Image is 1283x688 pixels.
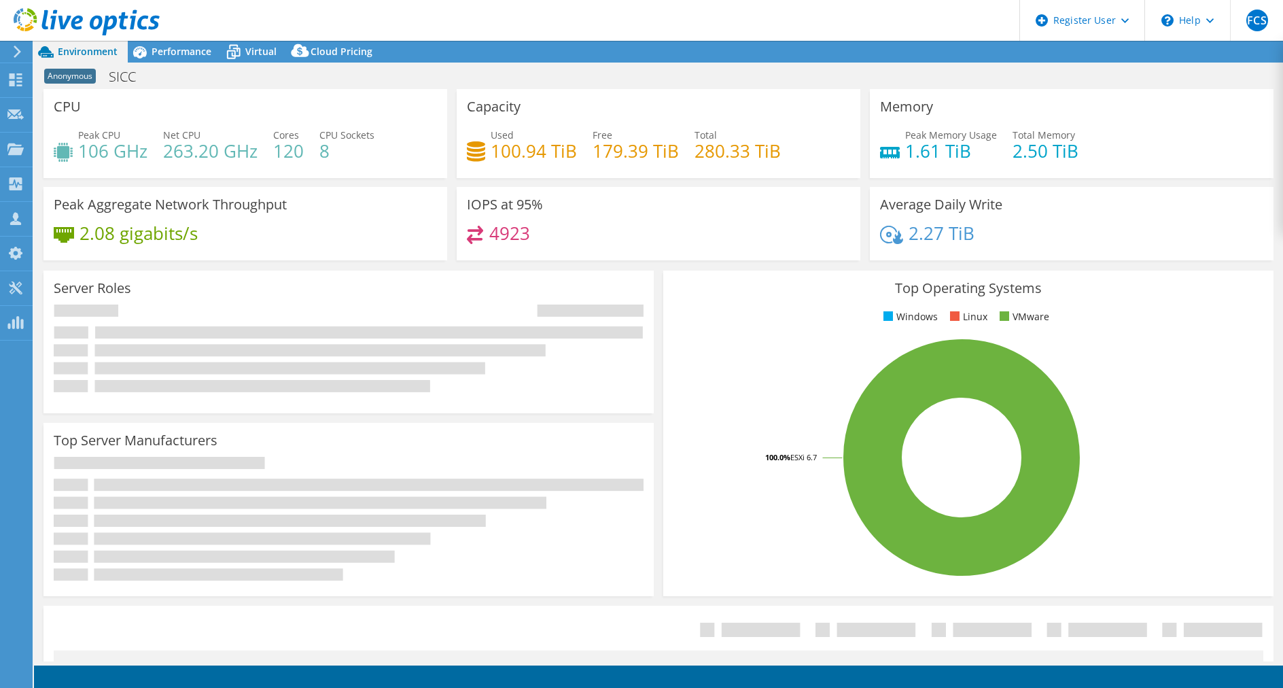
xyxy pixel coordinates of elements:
[54,281,131,296] h3: Server Roles
[163,143,258,158] h4: 263.20 GHz
[80,226,198,241] h4: 2.08 gigabits/s
[673,281,1263,296] h3: Top Operating Systems
[880,99,933,114] h3: Memory
[54,433,217,448] h3: Top Server Manufacturers
[1161,14,1174,27] svg: \n
[947,309,987,324] li: Linux
[880,197,1002,212] h3: Average Daily Write
[319,143,374,158] h4: 8
[78,128,120,141] span: Peak CPU
[58,45,118,58] span: Environment
[491,128,514,141] span: Used
[905,128,997,141] span: Peak Memory Usage
[909,226,974,241] h4: 2.27 TiB
[311,45,372,58] span: Cloud Pricing
[489,226,530,241] h4: 4923
[1013,143,1078,158] h4: 2.50 TiB
[467,99,521,114] h3: Capacity
[996,309,1049,324] li: VMware
[593,143,679,158] h4: 179.39 TiB
[905,143,997,158] h4: 1.61 TiB
[467,197,543,212] h3: IOPS at 95%
[695,143,781,158] h4: 280.33 TiB
[880,309,938,324] li: Windows
[103,69,157,84] h1: SICC
[319,128,374,141] span: CPU Sockets
[790,452,817,462] tspan: ESXi 6.7
[152,45,211,58] span: Performance
[54,99,81,114] h3: CPU
[54,197,287,212] h3: Peak Aggregate Network Throughput
[273,143,304,158] h4: 120
[765,452,790,462] tspan: 100.0%
[163,128,200,141] span: Net CPU
[695,128,717,141] span: Total
[245,45,277,58] span: Virtual
[1013,128,1075,141] span: Total Memory
[44,69,96,84] span: Anonymous
[593,128,612,141] span: Free
[273,128,299,141] span: Cores
[491,143,577,158] h4: 100.94 TiB
[1246,10,1268,31] span: FCS
[78,143,147,158] h4: 106 GHz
